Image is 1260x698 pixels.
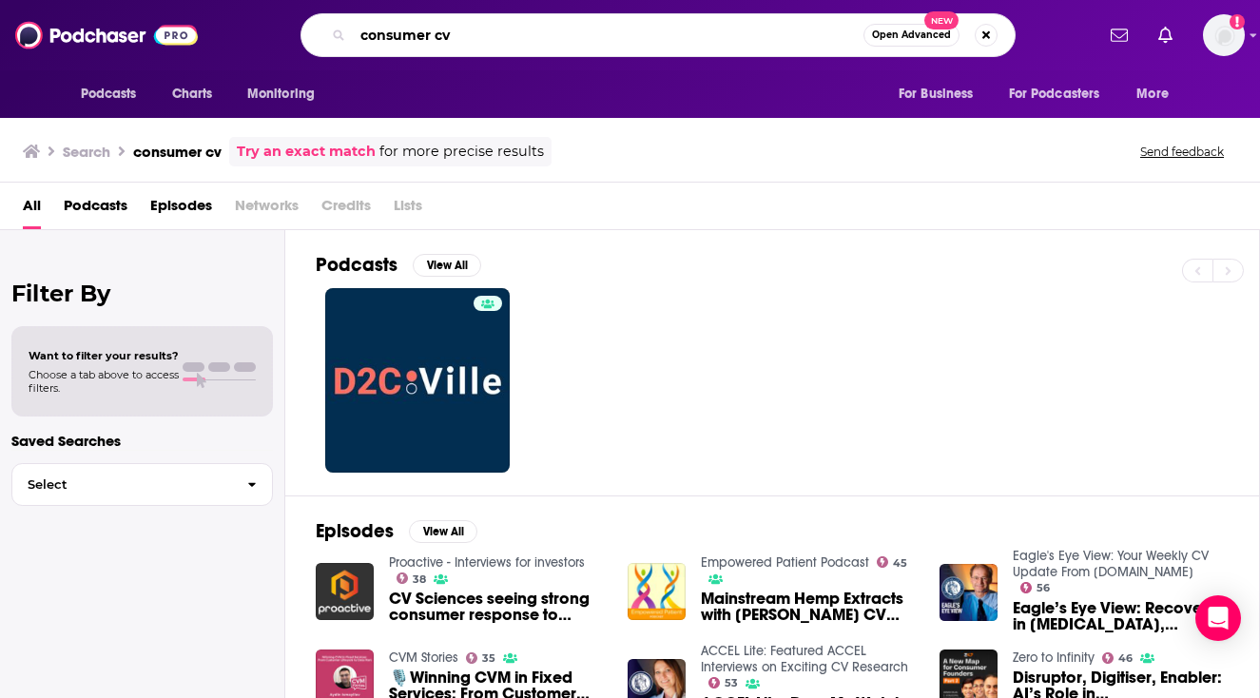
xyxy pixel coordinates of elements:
button: View All [409,520,477,543]
button: open menu [885,76,998,112]
a: Mainstream Hemp Extracts with Stuart Tomc CV Sciences [701,591,917,623]
a: EpisodesView All [316,519,477,543]
span: For Podcasters [1009,81,1100,107]
a: Episodes [150,190,212,229]
img: CV Sciences seeing strong consumer response to Reserve Collection and Wellness Line of products [316,563,374,621]
a: 56 [1020,582,1051,593]
a: 35 [466,652,496,664]
a: Try an exact match [237,141,376,163]
span: 53 [725,679,738,688]
h2: Episodes [316,519,394,543]
span: 38 [413,575,426,584]
span: 56 [1037,584,1050,592]
span: Choose a tab above to access filters. [29,368,179,395]
div: Search podcasts, credits, & more... [300,13,1016,57]
h3: Search [63,143,110,161]
p: Saved Searches [11,432,273,450]
input: Search podcasts, credits, & more... [353,20,863,50]
a: CV Sciences seeing strong consumer response to Reserve Collection and Wellness Line of products [389,591,605,623]
span: More [1136,81,1169,107]
img: Mainstream Hemp Extracts with Stuart Tomc CV Sciences [628,563,686,621]
span: Eagle’s Eye View: Recovery in [MEDICAL_DATA], Physical Activity and Cognitive Decline, Consumer M... [1013,600,1229,632]
h2: Filter By [11,280,273,307]
span: Credits [321,190,371,229]
a: ACCEL Lite: Featured ACCEL Interviews on Exciting CV Research [701,643,908,675]
h3: consumer cv [133,143,222,161]
a: 45 [877,556,908,568]
span: For Business [899,81,974,107]
span: 45 [893,559,907,568]
a: Eagle's Eye View: Your Weekly CV Update From ACC.org [1013,548,1209,580]
span: New [924,11,959,29]
span: Charts [172,81,213,107]
button: open menu [68,76,162,112]
span: Logged in as jwong [1203,14,1245,56]
a: Podcasts [64,190,127,229]
button: open menu [997,76,1128,112]
a: PodcastsView All [316,253,481,277]
a: Charts [160,76,224,112]
a: Zero to Infinity [1013,650,1095,666]
span: Open Advanced [872,30,951,40]
img: Podchaser - Follow, Share and Rate Podcasts [15,17,198,53]
a: 53 [708,677,739,688]
button: open menu [234,76,339,112]
span: Select [12,478,232,491]
button: View All [413,254,481,277]
img: User Profile [1203,14,1245,56]
span: Lists [394,190,422,229]
span: Monitoring [247,81,315,107]
a: Show notifications dropdown [1103,19,1135,51]
a: Show notifications dropdown [1151,19,1180,51]
button: Show profile menu [1203,14,1245,56]
button: open menu [1123,76,1192,112]
a: Empowered Patient Podcast [701,554,869,571]
button: Open AdvancedNew [863,24,960,47]
img: Eagle’s Eye View: Recovery in Peripartum Cardiomyopathy, Physical Activity and Cognitive Decline,... [940,564,998,622]
a: Proactive - Interviews for investors [389,554,585,571]
span: Networks [235,190,299,229]
h2: Podcasts [316,253,397,277]
span: 35 [482,654,495,663]
span: for more precise results [379,141,544,163]
button: Select [11,463,273,506]
a: Eagle’s Eye View: Recovery in Peripartum Cardiomyopathy, Physical Activity and Cognitive Decline,... [1013,600,1229,632]
span: Want to filter your results? [29,349,179,362]
a: 38 [397,572,427,584]
svg: Add a profile image [1230,14,1245,29]
a: 46 [1102,652,1134,664]
div: Open Intercom Messenger [1195,595,1241,641]
a: All [23,190,41,229]
a: CVM Stories [389,650,458,666]
span: Podcasts [81,81,137,107]
span: Mainstream Hemp Extracts with [PERSON_NAME] CV Sciences [701,591,917,623]
span: 46 [1118,654,1133,663]
button: Send feedback [1134,144,1230,160]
